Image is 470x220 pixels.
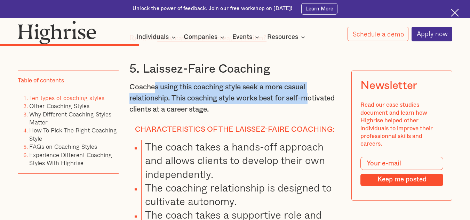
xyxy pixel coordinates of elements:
div: Resources [267,33,307,41]
a: Learn More [301,3,337,15]
input: Keep me posted [360,174,443,186]
div: Table of contents [18,77,64,84]
div: Newsletter [360,80,417,92]
div: Resources [267,33,298,41]
div: Read our case studies document and learn how Highrise helped other individuals to improve their p... [360,101,443,148]
form: Modal Form [360,157,443,186]
img: Cross icon [451,9,459,17]
li: The coaching relationship is designed to cultivate autonomy. [141,181,341,208]
a: Ten types of coaching styles [29,93,104,102]
img: Highrise logo [18,21,96,44]
div: Companies [184,33,226,41]
a: Schedule a demo [348,27,409,41]
a: How To Pick The Right Coaching Style [29,125,117,143]
p: Coaches using this coaching style seek a more casual relationship. This coaching style works best... [129,82,341,115]
a: FAQs on Coaching Styles [29,142,97,151]
div: Unlock the power of feedback. Join our free workshop on [DATE]! [133,5,292,12]
div: Individuals [136,33,178,41]
h4: Characteristics of the laissez-faire coaching: [129,125,341,134]
li: The coach takes a hands-off approach and allows clients to develop their own independently. [141,140,341,181]
div: Companies [184,33,217,41]
a: Apply now [412,27,453,41]
div: Individuals [136,33,169,41]
a: Experience Different Coaching Styles With Highrise [29,150,112,168]
input: Your e-mail [360,157,443,170]
a: Other Coaching Styles [29,101,89,111]
h3: 5. Laissez-Faire Coaching [129,62,341,76]
div: Events [232,33,261,41]
div: Events [232,33,252,41]
a: Why Different Coaching Styles Matter [29,109,111,127]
